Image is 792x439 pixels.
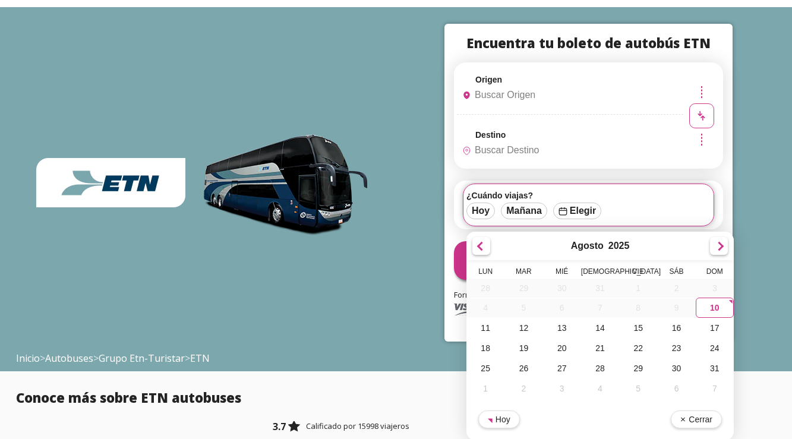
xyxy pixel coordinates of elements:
th: Viernes [619,267,657,279]
div: 08-Ago-25 [619,298,657,317]
div: 01-Sep-25 [466,378,504,399]
div: 22-Ago-25 [619,338,657,358]
div: 03-Sep-25 [543,378,581,399]
div: 31-Ago-25 [696,358,734,378]
a: Grupo Etn-Turistar [99,352,185,365]
div: 2025 [608,241,630,251]
div: 07-Sep-25 [696,378,734,399]
div: 06-Sep-25 [657,378,695,399]
div: 25-Ago-25 [466,358,504,378]
div: 13-Ago-25 [543,318,581,338]
label: Destino [475,130,506,140]
p: 3.7 [273,419,286,434]
div: 29-Jul-25 [504,279,542,298]
th: Domingo [696,267,734,279]
div: 06-Ago-25 [543,298,581,317]
div: 28-Ago-25 [581,358,619,378]
div: 20-Ago-25 [543,338,581,358]
div: 31-Jul-25 [581,279,619,298]
img: hero-YnVzbGluZToxOA== [16,124,387,242]
div: 30-Jul-25 [543,279,581,298]
div: 10-Ago-25 [696,298,734,318]
div: 26-Ago-25 [504,358,542,378]
button: Elegir [553,203,601,219]
p: Formas de pago: [454,289,723,301]
div: 12-Ago-25 [504,318,542,338]
div: 19-Ago-25 [504,338,542,358]
button: Buscar [454,241,723,280]
th: Lunes [466,267,504,279]
input: Buscar Origen [457,80,680,110]
div: 16-Ago-25 [657,318,695,338]
div: 02-Ago-25 [657,279,695,298]
label: Origen [475,75,502,84]
div: 27-Ago-25 [543,358,581,378]
img: Visa [454,304,475,315]
div: 29-Ago-25 [619,358,657,378]
span: > > > [16,351,210,365]
button: Cerrar [671,410,722,428]
div: 14-Ago-25 [581,318,619,338]
div: 04-Ago-25 [466,298,504,317]
h1: Encuentra tu boleto de autobús ETN [454,33,723,53]
div: 15-Ago-25 [619,318,657,338]
th: Sábado [657,267,695,279]
div: 02-Sep-25 [504,378,542,399]
div: 01-Ago-25 [619,279,657,298]
button: Hoy [466,203,495,219]
h2: Conoce más sobre ETN autobuses [16,388,777,408]
th: Jueves [581,267,619,279]
div: 04-Sep-25 [581,378,619,399]
div: 09-Ago-25 [657,298,695,317]
div: 30-Ago-25 [657,358,695,378]
p: Calificado por 15998 viajeros [306,421,409,432]
a: Inicio [16,352,40,365]
div: 03-Ago-25 [696,279,734,298]
input: Buscar Destino [457,135,680,165]
div: 18-Ago-25 [466,338,504,358]
th: Martes [504,267,542,279]
div: Agosto [571,241,604,251]
div: 17-Ago-25 [696,318,734,338]
a: Autobuses [45,352,93,365]
label: ¿Cuándo viajas? [466,191,711,200]
div: 24-Ago-25 [696,338,734,358]
th: Miércoles [543,267,581,279]
span: ETN [190,352,210,365]
div: 05-Sep-25 [619,378,657,399]
button: Hoy [478,410,520,428]
button: Mañana [501,203,547,219]
div: 07-Ago-25 [581,298,619,317]
div: 11-Ago-25 [466,318,504,338]
div: 21-Ago-25 [581,338,619,358]
div: 28-Jul-25 [466,279,504,298]
div: 23-Ago-25 [657,338,695,358]
div: 05-Ago-25 [504,298,542,317]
